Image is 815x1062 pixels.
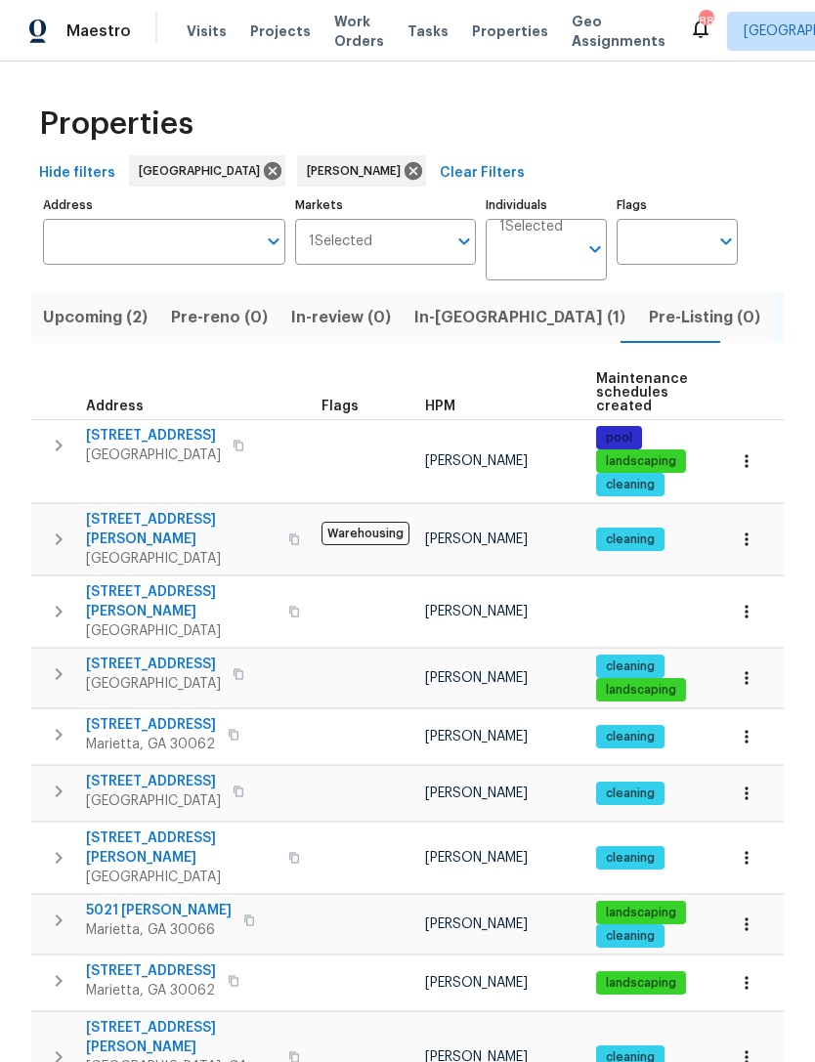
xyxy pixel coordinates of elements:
span: [PERSON_NAME] [425,532,528,546]
span: [PERSON_NAME] [425,976,528,990]
span: [STREET_ADDRESS][PERSON_NAME] [86,582,277,621]
span: [STREET_ADDRESS][PERSON_NAME] [86,828,277,868]
span: cleaning [598,786,663,802]
span: Pre-Listing (0) [649,304,760,331]
button: Hide filters [31,155,123,191]
span: HPM [425,400,455,413]
span: [PERSON_NAME] [425,730,528,743]
span: [GEOGRAPHIC_DATA] [86,791,221,811]
span: Upcoming (2) [43,304,148,331]
span: Flags [322,400,359,413]
span: [PERSON_NAME] [425,917,528,931]
div: [GEOGRAPHIC_DATA] [129,155,285,187]
span: Visits [187,21,227,41]
span: [PERSON_NAME] [425,786,528,800]
span: cleaning [598,531,663,548]
span: Work Orders [334,12,384,51]
span: Tasks [407,24,449,38]
span: landscaping [598,682,684,699]
span: 5021 [PERSON_NAME] [86,901,232,920]
span: In-[GEOGRAPHIC_DATA] (1) [414,304,625,331]
label: Markets [295,199,477,211]
span: [GEOGRAPHIC_DATA] [86,446,221,465]
label: Individuals [486,199,607,211]
span: [STREET_ADDRESS][PERSON_NAME] [86,1018,277,1057]
span: Marietta, GA 30066 [86,920,232,940]
span: [PERSON_NAME] [307,161,408,181]
span: Projects [250,21,311,41]
span: Marietta, GA 30062 [86,981,216,1000]
span: pool [598,430,640,446]
span: [STREET_ADDRESS] [86,426,221,446]
button: Clear Filters [432,155,533,191]
span: Properties [472,21,548,41]
span: [STREET_ADDRESS] [86,961,216,981]
span: [GEOGRAPHIC_DATA] [86,868,277,887]
button: Open [260,228,287,255]
span: Hide filters [39,161,115,186]
span: cleaning [598,729,663,745]
span: [PERSON_NAME] [425,605,528,618]
button: Open [450,228,478,255]
button: Open [712,228,740,255]
span: [GEOGRAPHIC_DATA] [86,549,277,569]
span: [STREET_ADDRESS] [86,655,221,674]
span: Maintenance schedules created [596,372,688,413]
span: [PERSON_NAME] [425,851,528,865]
span: cleaning [598,928,663,945]
span: Properties [39,114,193,134]
span: Warehousing [322,522,409,545]
span: [STREET_ADDRESS] [86,715,216,735]
span: Clear Filters [440,161,525,186]
span: Geo Assignments [572,12,665,51]
span: 1 Selected [499,219,563,235]
span: [STREET_ADDRESS][PERSON_NAME] [86,510,277,549]
label: Flags [617,199,738,211]
span: cleaning [598,850,663,867]
span: landscaping [598,905,684,921]
span: [PERSON_NAME] [425,671,528,685]
span: Pre-reno (0) [171,304,268,331]
span: Marietta, GA 30062 [86,735,216,754]
span: [GEOGRAPHIC_DATA] [86,674,221,694]
span: cleaning [598,477,663,493]
span: [STREET_ADDRESS] [86,772,221,791]
span: landscaping [598,453,684,470]
span: In-review (0) [291,304,391,331]
span: [GEOGRAPHIC_DATA] [86,621,277,641]
button: Open [581,235,609,263]
span: [GEOGRAPHIC_DATA] [139,161,268,181]
div: 88 [699,12,712,31]
span: Maestro [66,21,131,41]
span: cleaning [598,658,663,675]
span: Address [86,400,144,413]
span: landscaping [598,975,684,992]
span: 1 Selected [309,234,372,250]
span: [PERSON_NAME] [425,454,528,468]
div: [PERSON_NAME] [297,155,426,187]
label: Address [43,199,285,211]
